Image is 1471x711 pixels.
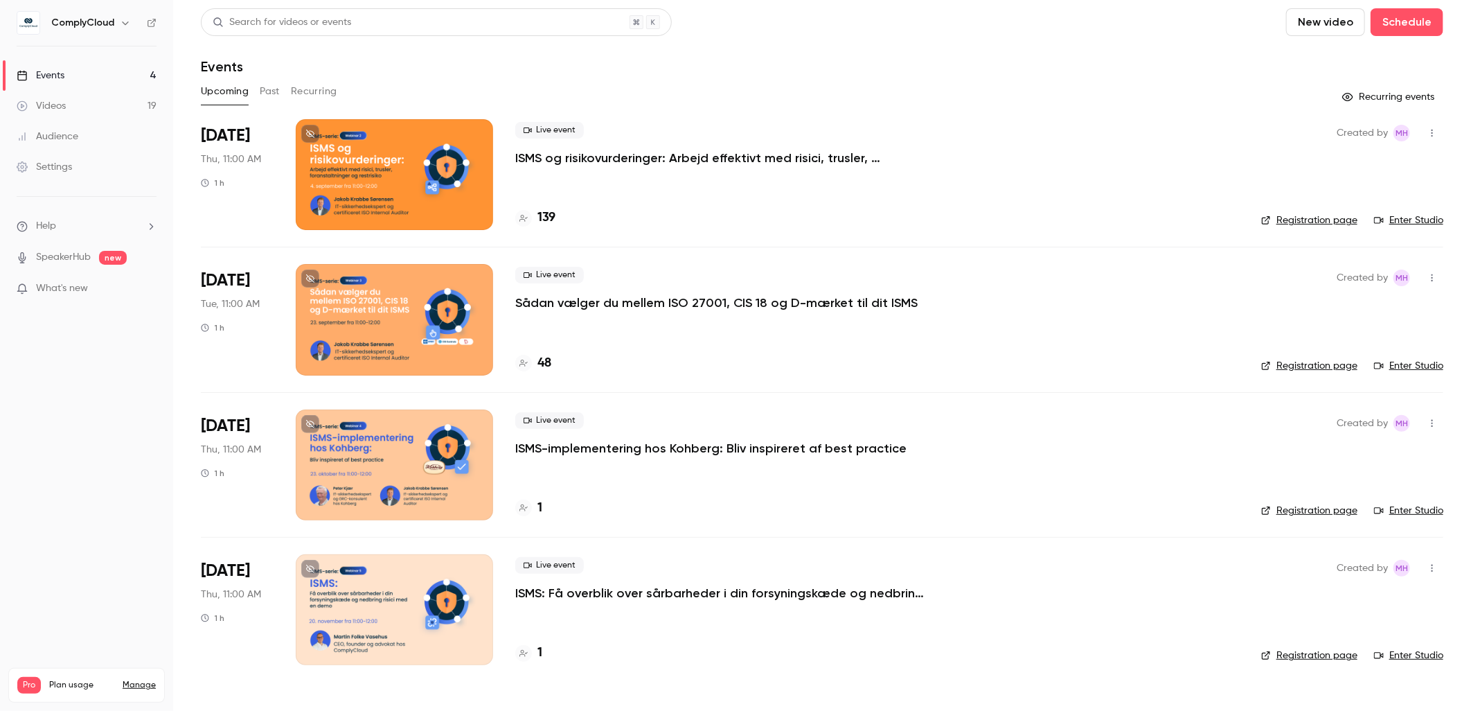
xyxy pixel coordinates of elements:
span: new [99,251,127,265]
span: MH [1396,125,1408,141]
a: 48 [515,354,551,373]
button: Schedule [1371,8,1443,36]
div: Audience [17,130,78,143]
button: Recurring events [1336,86,1443,108]
a: 1 [515,644,542,662]
a: Enter Studio [1374,504,1443,518]
span: MH [1396,560,1408,577]
span: Created by [1337,560,1388,577]
div: 1 h [201,177,224,188]
span: Help [36,219,56,234]
span: Maibrit Hovedskou [1393,415,1410,432]
iframe: Noticeable Trigger [140,283,157,295]
a: Enter Studio [1374,213,1443,227]
span: What's new [36,281,88,296]
span: Created by [1337,415,1388,432]
div: Search for videos or events [213,15,351,30]
span: Live event [515,412,584,429]
h1: Events [201,58,243,75]
h4: 48 [537,354,551,373]
span: MH [1396,415,1408,432]
span: Maibrit Hovedskou [1393,125,1410,141]
a: Manage [123,680,156,691]
button: Past [260,80,280,103]
a: Enter Studio [1374,359,1443,373]
a: ISMS: Få overblik over sårbarheder i din forsyningskæde og nedbring risici med en demo [515,585,931,602]
span: Thu, 11:00 AM [201,152,261,166]
span: [DATE] [201,415,250,437]
span: Live event [515,122,584,139]
span: Live event [515,267,584,283]
h4: 139 [537,209,555,227]
div: Settings [17,160,72,174]
span: Pro [17,677,41,694]
div: Videos [17,99,66,113]
span: Created by [1337,270,1388,286]
a: ISMS-implementering hos Kohberg: Bliv inspireret af best practice [515,440,907,457]
div: 1 h [201,468,224,479]
a: Registration page [1261,213,1357,227]
span: [DATE] [201,560,250,582]
a: SpeakerHub [36,250,91,265]
span: Tue, 11:00 AM [201,297,260,311]
a: Enter Studio [1374,649,1443,662]
li: help-dropdown-opener [17,219,157,234]
span: Thu, 11:00 AM [201,588,261,602]
button: Recurring [291,80,337,103]
h4: 1 [537,644,542,662]
span: Maibrit Hovedskou [1393,270,1410,286]
span: Thu, 11:00 AM [201,443,261,457]
button: New video [1286,8,1365,36]
span: Plan usage [49,680,114,691]
a: 139 [515,209,555,227]
span: [DATE] [201,125,250,147]
a: ISMS og risikovurderinger: Arbejd effektivt med risici, trusler, foranstaltninger og restrisiko [515,150,931,166]
div: 1 h [201,322,224,333]
span: [DATE] [201,270,250,292]
a: Registration page [1261,504,1357,518]
a: Registration page [1261,649,1357,662]
h6: ComplyCloud [51,16,114,30]
span: MH [1396,270,1408,286]
a: Registration page [1261,359,1357,373]
span: Live event [515,557,584,574]
div: Sep 4 Thu, 11:00 AM (Europe/Copenhagen) [201,119,274,230]
span: Created by [1337,125,1388,141]
div: Sep 23 Tue, 11:00 AM (Europe/Copenhagen) [201,264,274,375]
div: Events [17,69,64,82]
a: Sådan vælger du mellem ISO 27001, CIS 18 og D-mærket til dit ISMS [515,295,918,311]
div: 1 h [201,613,224,624]
img: ComplyCloud [17,12,39,34]
span: Maibrit Hovedskou [1393,560,1410,577]
div: Nov 20 Thu, 11:00 AM (Europe/Copenhagen) [201,554,274,665]
button: Upcoming [201,80,249,103]
div: Oct 23 Thu, 11:00 AM (Europe/Copenhagen) [201,410,274,520]
a: 1 [515,499,542,518]
h4: 1 [537,499,542,518]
